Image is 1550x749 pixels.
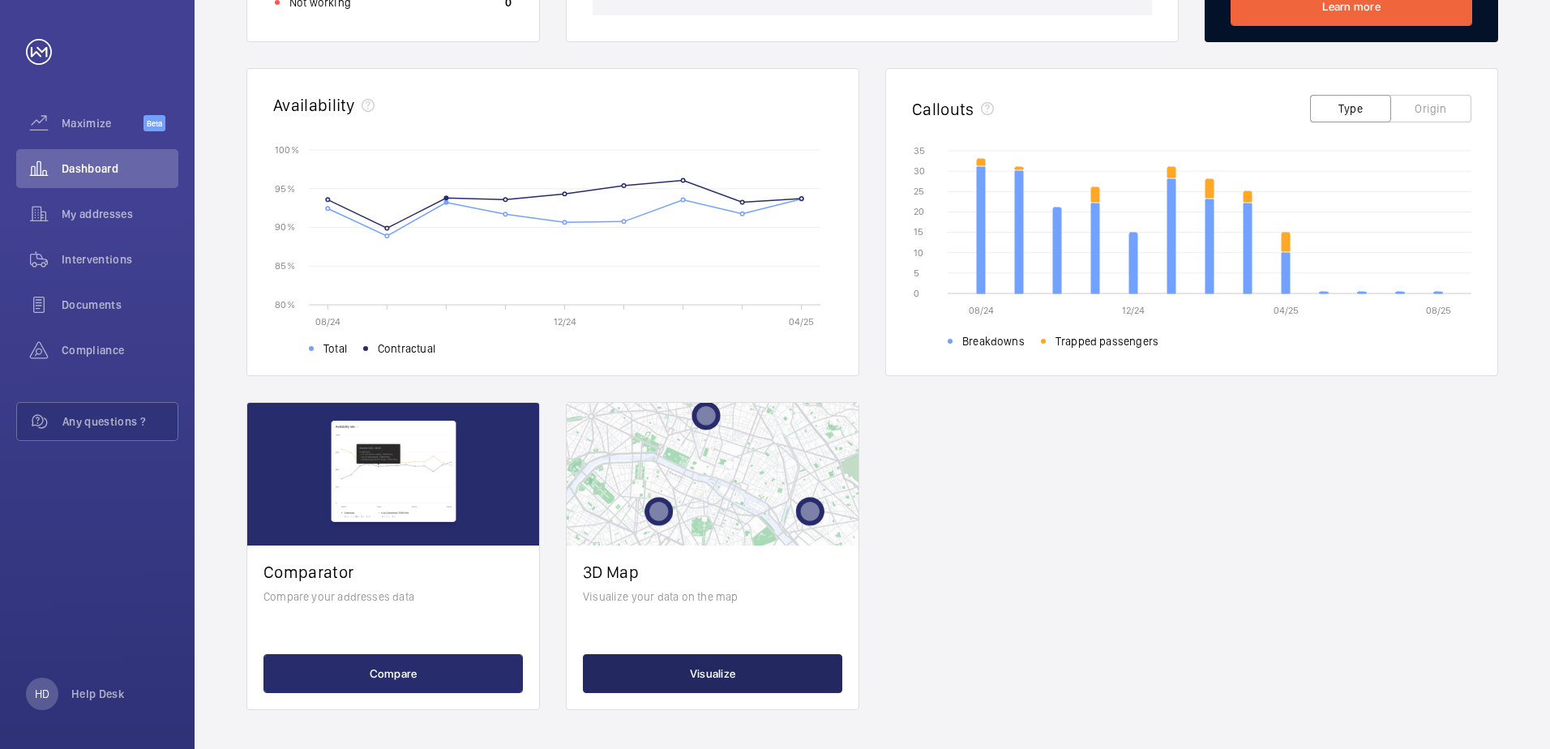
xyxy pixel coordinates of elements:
[62,342,178,358] span: Compliance
[1390,95,1471,122] button: Origin
[789,316,814,327] text: 04/25
[275,260,295,272] text: 85 %
[35,686,49,702] p: HD
[275,182,295,194] text: 95 %
[914,267,919,279] text: 5
[62,160,178,177] span: Dashboard
[1310,95,1391,122] button: Type
[1122,305,1145,316] text: 12/24
[275,143,299,155] text: 100 %
[62,115,143,131] span: Maximize
[315,316,340,327] text: 08/24
[914,145,925,156] text: 35
[914,165,925,177] text: 30
[914,247,923,259] text: 10
[583,654,842,693] button: Visualize
[263,588,523,605] p: Compare your addresses data
[62,413,178,430] span: Any questions ?
[1274,305,1299,316] text: 04/25
[912,99,974,119] h2: Callouts
[273,95,355,115] h2: Availability
[554,316,576,327] text: 12/24
[71,686,124,702] p: Help Desk
[378,340,435,357] span: Contractual
[914,288,919,299] text: 0
[914,186,924,197] text: 25
[969,305,994,316] text: 08/24
[62,251,178,267] span: Interventions
[1055,333,1158,349] span: Trapped passengers
[914,206,924,217] text: 20
[62,297,178,313] span: Documents
[583,562,842,582] h2: 3D Map
[62,206,178,222] span: My addresses
[275,298,295,310] text: 80 %
[1426,305,1451,316] text: 08/25
[275,221,295,233] text: 90 %
[263,654,523,693] button: Compare
[143,115,165,131] span: Beta
[914,226,923,238] text: 15
[583,588,842,605] p: Visualize your data on the map
[263,562,523,582] h2: Comparator
[962,333,1025,349] span: Breakdowns
[323,340,347,357] span: Total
